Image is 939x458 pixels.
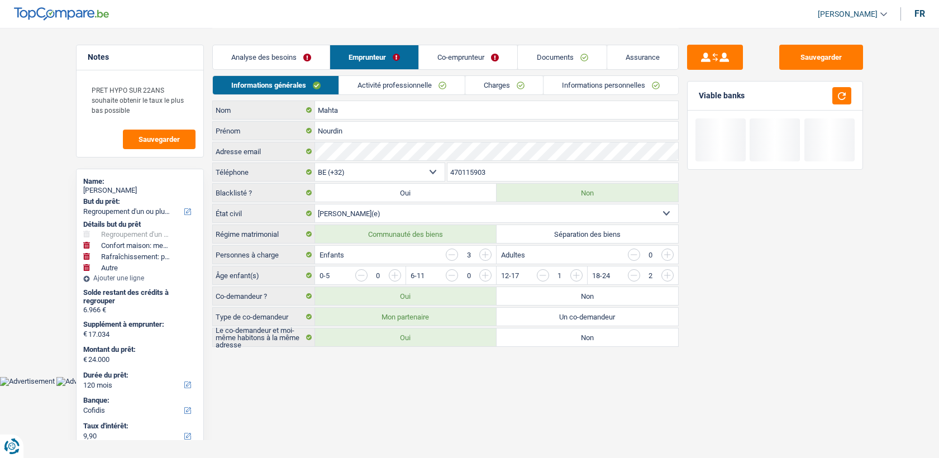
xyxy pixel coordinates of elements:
[315,184,497,202] label: Oui
[315,287,497,305] label: Oui
[419,45,517,69] a: Co-emprunteur
[497,184,678,202] label: Non
[83,371,194,380] label: Durée du prêt:
[447,163,678,181] input: 401020304
[139,136,180,143] span: Sauvegarder
[213,204,315,222] label: État civil
[213,101,315,119] label: Nom
[123,130,196,149] button: Sauvegarder
[88,53,192,62] h5: Notes
[56,377,111,386] img: Advertisement
[213,246,315,264] label: Personnes à charge
[914,8,925,19] div: fr
[518,45,606,69] a: Documents
[339,76,465,94] a: Activité professionnelle
[699,91,745,101] div: Viable banks
[818,9,878,19] span: [PERSON_NAME]
[213,142,315,160] label: Adresse email
[213,163,315,181] label: Téléphone
[213,287,315,305] label: Co-demandeur ?
[83,320,194,329] label: Supplément à emprunter:
[14,7,109,21] img: TopCompare Logo
[646,251,656,259] div: 0
[83,220,197,229] div: Détails but du prêt
[83,186,197,195] div: [PERSON_NAME]
[315,328,497,346] label: Oui
[465,76,543,94] a: Charges
[83,288,197,306] div: Solde restant des crédits à regrouper
[83,422,194,431] label: Taux d'intérêt:
[501,251,525,259] label: Adultes
[320,272,330,279] label: 0-5
[83,396,194,405] label: Banque:
[315,225,497,243] label: Communauté des biens
[497,225,678,243] label: Séparation des biens
[213,225,315,243] label: Régime matrimonial
[83,345,194,354] label: Montant du prêt:
[83,274,197,282] div: Ajouter une ligne
[320,251,344,259] label: Enfants
[497,328,678,346] label: Non
[213,184,315,202] label: Blacklisté ?
[464,251,474,259] div: 3
[83,177,197,186] div: Name:
[544,76,678,94] a: Informations personnelles
[497,308,678,326] label: Un co-demandeur
[607,45,678,69] a: Assurance
[83,197,194,206] label: But du prêt:
[83,330,87,338] span: €
[213,328,315,346] label: Le co-demandeur et moi-même habitons à la même adresse
[83,306,197,314] div: 6.966 €
[779,45,863,70] button: Sauvegarder
[809,5,887,23] a: [PERSON_NAME]
[330,45,418,69] a: Emprunteur
[213,122,315,140] label: Prénom
[373,272,383,279] div: 0
[213,76,339,94] a: Informations générales
[213,308,315,326] label: Type de co-demandeur
[83,355,87,364] span: €
[213,266,315,284] label: Âge enfant(s)
[315,308,497,326] label: Mon partenaire
[497,287,678,305] label: Non
[213,45,330,69] a: Analyse des besoins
